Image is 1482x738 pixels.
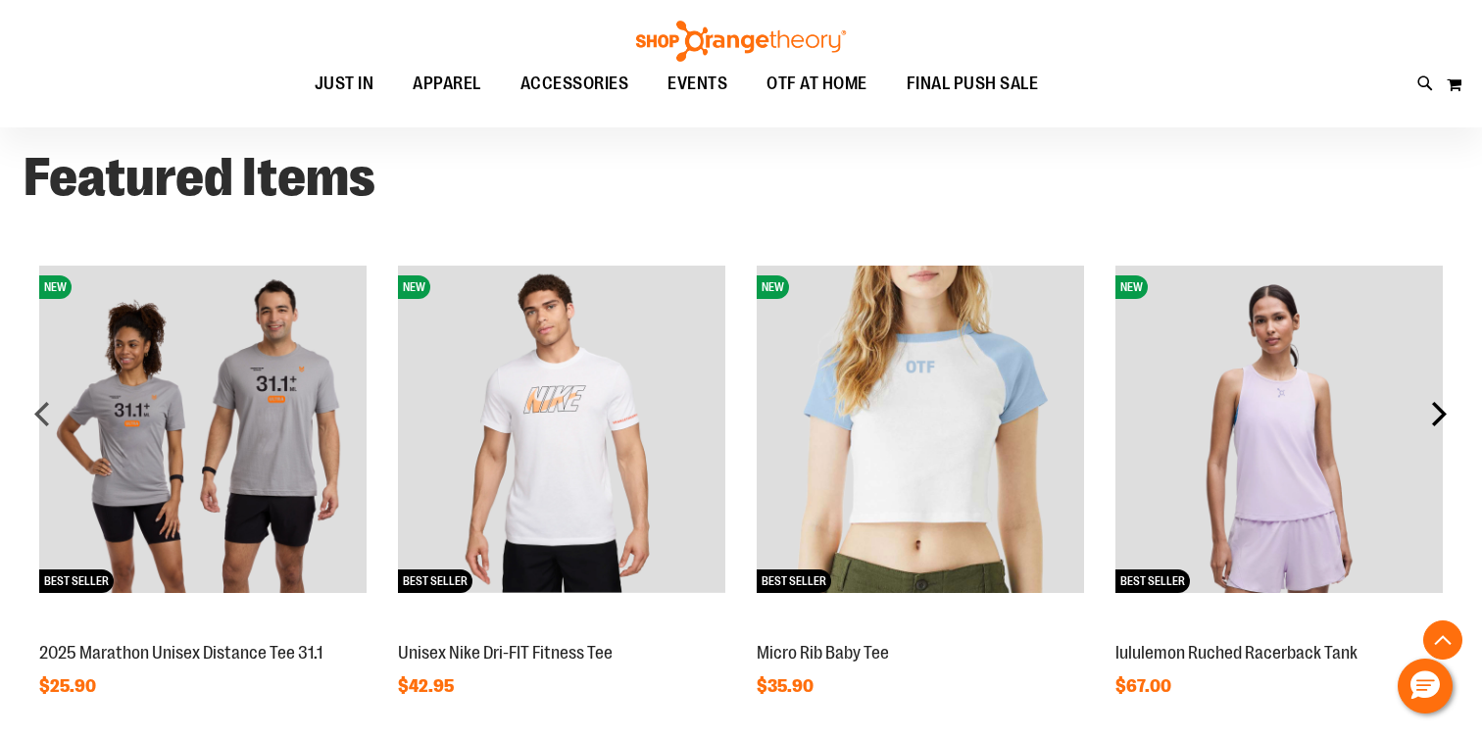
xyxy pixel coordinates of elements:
a: ACCESSORIES [501,62,649,107]
a: lululemon Ruched Racerback TankNEWBEST SELLER [1115,621,1443,637]
img: lululemon Ruched Racerback Tank [1115,266,1443,593]
strong: Featured Items [24,147,375,208]
a: 2025 Marathon Unisex Distance Tee 31.1NEWBEST SELLER [39,621,367,637]
span: OTF AT HOME [766,62,867,106]
span: BEST SELLER [39,569,114,593]
a: lululemon Ruched Racerback Tank [1115,643,1358,663]
span: NEW [39,275,72,299]
a: APPAREL [393,62,501,107]
a: Micro Rib Baby Tee [757,643,889,663]
div: prev [24,394,63,433]
button: Hello, have a question? Let’s chat. [1398,659,1453,713]
span: $35.90 [757,676,816,696]
div: next [1419,394,1458,433]
img: Shop Orangetheory [633,21,849,62]
a: EVENTS [648,62,747,107]
a: JUST IN [295,62,394,107]
span: FINAL PUSH SALE [907,62,1039,106]
img: 2025 Marathon Unisex Distance Tee 31.1 [39,266,367,593]
span: BEST SELLER [757,569,831,593]
span: JUST IN [315,62,374,106]
a: FINAL PUSH SALE [887,62,1059,107]
span: NEW [757,275,789,299]
img: Micro Rib Baby Tee [757,266,1084,593]
span: NEW [398,275,430,299]
a: OTF AT HOME [747,62,887,107]
span: EVENTS [667,62,727,106]
span: $67.00 [1115,676,1174,696]
span: APPAREL [413,62,481,106]
span: ACCESSORIES [520,62,629,106]
a: 2025 Marathon Unisex Distance Tee 31.1 [39,643,322,663]
span: $25.90 [39,676,99,696]
button: Back To Top [1423,620,1462,660]
img: Unisex Nike Dri-FIT Fitness Tee [398,266,725,593]
span: BEST SELLER [1115,569,1190,593]
span: NEW [1115,275,1148,299]
a: Unisex Nike Dri-FIT Fitness TeeNEWBEST SELLER [398,621,725,637]
a: Micro Rib Baby TeeNEWBEST SELLER [757,621,1084,637]
span: BEST SELLER [398,569,472,593]
span: $42.95 [398,676,457,696]
a: Unisex Nike Dri-FIT Fitness Tee [398,643,613,663]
